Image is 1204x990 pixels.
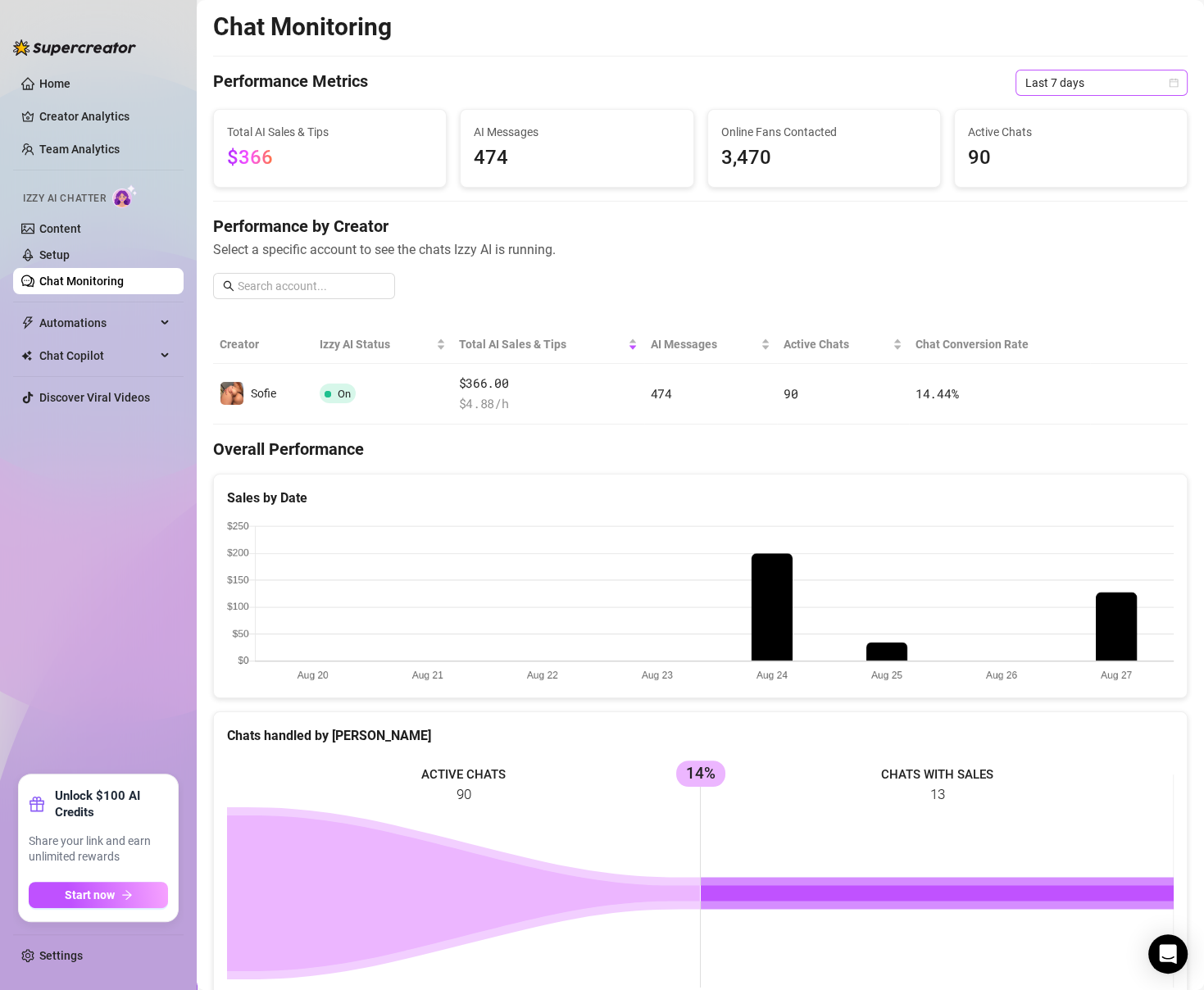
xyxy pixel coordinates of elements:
a: Home [39,77,70,90]
span: 474 [651,385,672,402]
span: AI Messages [474,123,679,141]
span: $366.00 [459,374,638,393]
a: Team Analytics [39,143,120,156]
span: Last 7 days [1025,70,1178,95]
span: Active Chats [784,335,889,353]
span: search [223,280,234,292]
span: Share your link and earn unlimited rewards [29,833,168,865]
span: 14.44 % [915,385,958,402]
span: Automations [39,310,156,336]
th: Chat Conversion Rate [909,325,1090,364]
div: Sales by Date [227,488,1174,508]
h2: Chat Monitoring [213,11,392,43]
a: Content [39,222,81,235]
span: calendar [1169,78,1179,88]
span: Sofie [251,387,276,400]
span: Active Chats [968,123,1174,141]
img: AI Chatter [112,184,138,208]
span: arrow-right [121,889,133,901]
span: Select a specific account to see the chats Izzy AI is running. [213,239,1188,260]
span: Total AI Sales & Tips [227,123,433,141]
a: Creator Analytics [39,103,170,129]
a: Setup [39,248,70,261]
span: $ 4.88 /h [459,394,638,414]
h4: Overall Performance [213,438,1188,461]
a: Discover Viral Videos [39,391,150,404]
span: AI Messages [651,335,757,353]
a: Settings [39,949,83,962]
div: Open Intercom Messenger [1148,934,1188,974]
th: Creator [213,325,313,364]
a: Chat Monitoring [39,275,124,288]
span: Online Fans Contacted [721,123,927,141]
span: Start now [65,888,115,901]
th: Active Chats [777,325,909,364]
span: Izzy AI Status [320,335,432,353]
input: Search account... [238,277,385,295]
span: On [338,388,351,400]
span: 90 [784,385,797,402]
img: Chat Copilot [21,350,32,361]
th: AI Messages [644,325,777,364]
span: Total AI Sales & Tips [459,335,625,353]
h4: Performance Metrics [213,70,368,96]
img: logo-BBDzfeDw.svg [13,39,136,56]
th: Izzy AI Status [313,325,452,364]
span: thunderbolt [21,316,34,329]
img: Sofie [220,382,243,405]
strong: Unlock $100 AI Credits [55,788,168,820]
th: Total AI Sales & Tips [452,325,644,364]
div: Chats handled by [PERSON_NAME] [227,725,1174,746]
span: 3,470 [721,143,927,174]
span: gift [29,796,45,812]
span: 474 [474,143,679,174]
button: Start nowarrow-right [29,882,168,908]
span: Izzy AI Chatter [23,191,106,207]
h4: Performance by Creator [213,215,1188,238]
span: Chat Copilot [39,343,156,369]
span: 90 [968,143,1174,174]
span: $366 [227,146,273,169]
